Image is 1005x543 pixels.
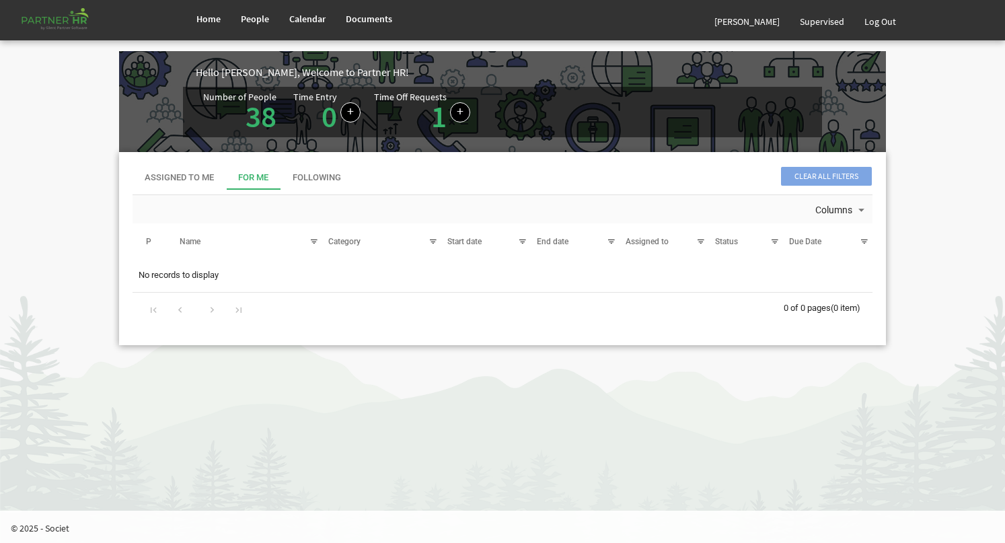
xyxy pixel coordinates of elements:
span: (0 item) [831,303,860,313]
div: Number of time entries [293,92,374,132]
a: 0 [322,98,337,135]
div: Time Off Requests [374,92,447,102]
div: Hello [PERSON_NAME], Welcome to Partner HR! [196,65,886,80]
a: Log Out [854,3,906,40]
span: Assigned to [626,237,669,246]
span: 0 of 0 pages [784,303,831,313]
div: Number of People [203,92,276,102]
span: Clear all filters [781,167,872,186]
td: No records to display [133,262,872,288]
span: P [146,237,151,246]
a: [PERSON_NAME] [704,3,790,40]
span: Calendar [289,13,326,25]
span: Status [715,237,738,246]
p: © 2025 - Societ [11,521,1005,535]
a: 38 [246,98,276,135]
span: Due Date [789,237,821,246]
a: Create a new time off request [450,102,470,122]
div: Following [293,172,341,184]
span: Name [180,237,200,246]
div: Number of pending time-off requests [374,92,484,132]
span: Category [328,237,361,246]
div: Go to next page [203,299,221,318]
div: Total number of active people in Partner HR [203,92,293,132]
div: For Me [238,172,268,184]
a: Supervised [790,3,854,40]
span: Supervised [800,15,844,28]
div: tab-header [133,166,872,190]
span: Start date [447,237,482,246]
span: End date [537,237,568,246]
div: Time Entry [293,92,337,102]
div: Go to first page [145,299,163,318]
a: Log hours [340,102,361,122]
div: Assigned To Me [145,172,214,184]
div: Columns [813,195,870,223]
a: 1 [431,98,447,135]
button: Columns [813,202,870,219]
span: Home [196,13,221,25]
span: Documents [346,13,392,25]
span: People [241,13,269,25]
div: Go to last page [229,299,248,318]
div: 0 of 0 pages (0 item) [784,293,872,321]
div: Go to previous page [171,299,189,318]
span: Columns [814,202,854,219]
